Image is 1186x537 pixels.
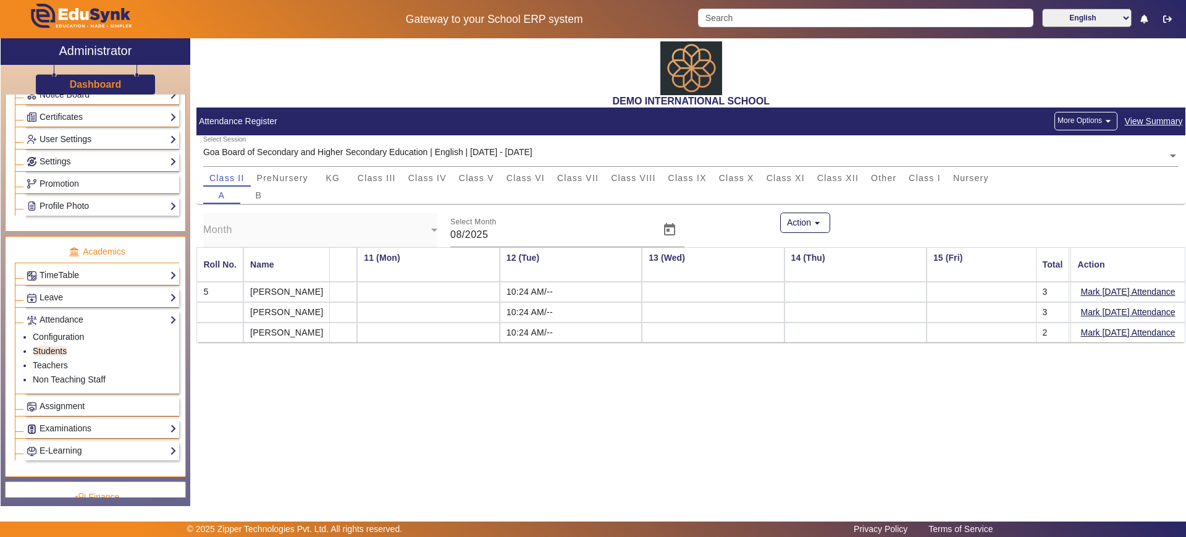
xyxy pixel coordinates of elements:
[909,174,941,182] span: Class I
[209,174,245,182] span: Class II
[33,360,68,370] a: Teachers
[33,374,106,384] a: Non Teaching Staff
[780,213,831,234] button: Action
[357,247,499,282] th: 11 (Mon)
[660,41,722,95] img: abdd4561-dfa5-4bc5-9f22-bd710a8d2831
[817,174,859,182] span: Class XII
[1035,282,1069,302] mat-cell: 3
[450,218,497,226] mat-label: Select Month
[59,43,132,58] h2: Administrator
[459,174,494,182] span: Class V
[203,135,246,145] div: Select Session
[719,174,754,182] span: Class X
[500,323,642,342] td: 10:24 AM/--
[767,174,805,182] span: Class XI
[69,247,80,258] img: academic.png
[27,402,36,412] img: Assignments.png
[1102,115,1114,127] mat-icon: arrow_drop_down
[1,38,190,65] a: Administrator
[196,282,243,302] mat-cell: 5
[1080,305,1177,320] button: Mark [DATE] Attendance
[326,174,340,182] span: KG
[27,179,36,188] img: Branchoperations.png
[203,146,532,159] div: Goa Board of Secondary and Higher Secondary Education | English | [DATE] - [DATE]
[1071,247,1185,282] mat-header-cell: Action
[243,323,330,342] mat-cell: [PERSON_NAME]
[33,346,67,356] a: Students
[500,302,642,323] td: 10:24 AM/--
[507,174,545,182] span: Class VI
[922,521,999,537] a: Terms of Service
[243,282,330,302] mat-cell: [PERSON_NAME]
[642,247,784,282] th: 13 (Wed)
[15,491,179,504] p: Finance
[1080,284,1177,300] button: Mark [DATE] Attendance
[655,215,684,245] button: Open calendar
[196,108,1185,135] mat-card-header: Attendance Register
[196,95,1185,107] h2: DEMO INTERNATIONAL SCHOOL
[811,217,823,229] mat-icon: arrow_drop_down
[408,174,447,182] span: Class IV
[69,78,122,91] a: Dashboard
[257,174,308,182] span: PreNursery
[75,492,86,503] img: finance.png
[1054,112,1117,130] button: More Options
[847,521,914,537] a: Privacy Policy
[219,191,225,200] span: A
[557,174,599,182] span: Class VII
[187,523,403,536] p: © 2025 Zipper Technologies Pvt. Ltd. All rights reserved.
[40,179,79,188] span: Promotion
[27,177,177,191] a: Promotion
[243,247,330,282] mat-header-cell: Name
[611,174,655,182] span: Class VIII
[1080,325,1177,340] button: Mark [DATE] Attendance
[500,282,642,302] td: 10:24 AM/--
[1035,247,1069,282] mat-header-cell: Total
[668,174,707,182] span: Class IX
[1035,323,1069,342] mat-cell: 2
[1124,114,1184,129] span: View Summary
[196,247,243,282] mat-header-cell: Roll No.
[1035,302,1069,323] mat-cell: 3
[303,13,685,26] h5: Gateway to your School ERP system
[698,9,1033,27] input: Search
[243,302,330,323] mat-cell: [PERSON_NAME]
[256,191,263,200] span: B
[27,399,177,413] a: Assignment
[953,174,989,182] span: Nursery
[927,247,1069,282] th: 15 (Fri)
[33,332,84,342] a: Configuration
[40,401,85,411] span: Assignment
[500,247,642,282] th: 12 (Tue)
[871,174,896,182] span: Other
[358,174,396,182] span: Class III
[784,247,927,282] th: 14 (Thu)
[70,78,122,90] h3: Dashboard
[15,245,179,258] p: Academics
